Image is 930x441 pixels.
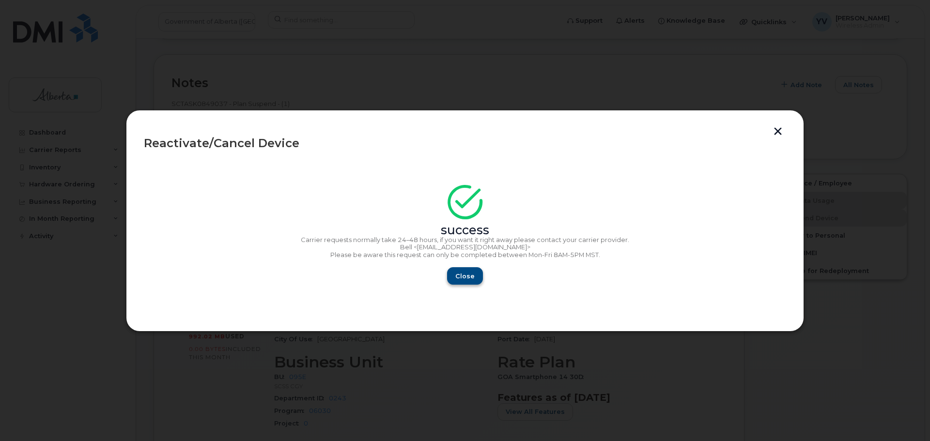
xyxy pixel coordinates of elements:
p: Please be aware this request can only be completed between Mon-Fri 8AM-5PM MST. [144,251,786,259]
button: Close [447,267,483,285]
span: Close [455,272,475,281]
p: Carrier requests normally take 24–48 hours, if you want it right away please contact your carrier... [144,236,786,244]
p: Bell <[EMAIL_ADDRESS][DOMAIN_NAME]> [144,243,786,251]
div: success [144,227,786,234]
div: Reactivate/Cancel Device [144,137,786,149]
